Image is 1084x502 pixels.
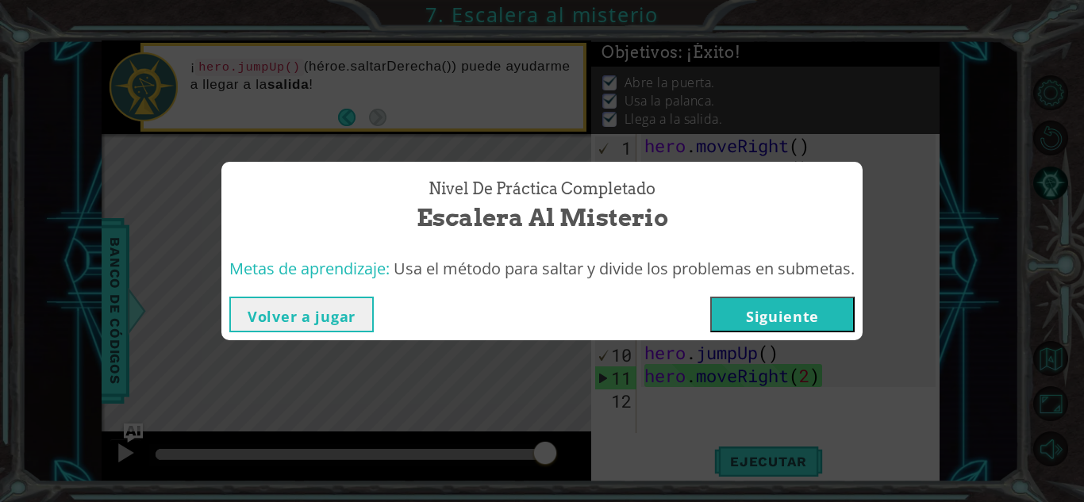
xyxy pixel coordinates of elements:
[229,297,374,332] button: Volver a jugar
[710,297,855,332] button: Siguiente
[417,201,668,235] span: Escalera al misterio
[394,258,855,279] span: Usa el método para saltar y divide los problemas en submetas.
[229,258,390,279] span: Metas de aprendizaje:
[429,178,655,201] span: Nivel de práctica Completado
